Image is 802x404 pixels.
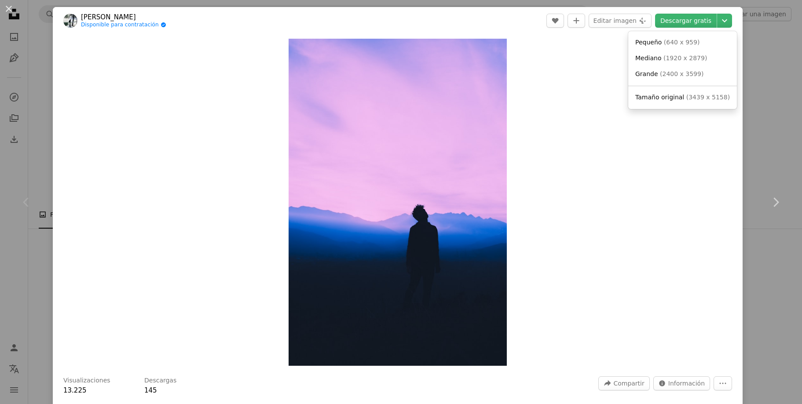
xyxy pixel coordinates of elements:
[635,39,662,46] span: Pequeño
[686,94,730,101] span: ( 3439 x 5158 )
[660,70,703,77] span: ( 2400 x 3599 )
[635,55,662,62] span: Mediano
[635,94,684,101] span: Tamaño original
[663,55,707,62] span: ( 1920 x 2879 )
[628,31,737,109] div: Elegir el tamaño de descarga
[664,39,700,46] span: ( 640 x 959 )
[635,70,658,77] span: Grande
[717,14,732,28] button: Elegir el tamaño de descarga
